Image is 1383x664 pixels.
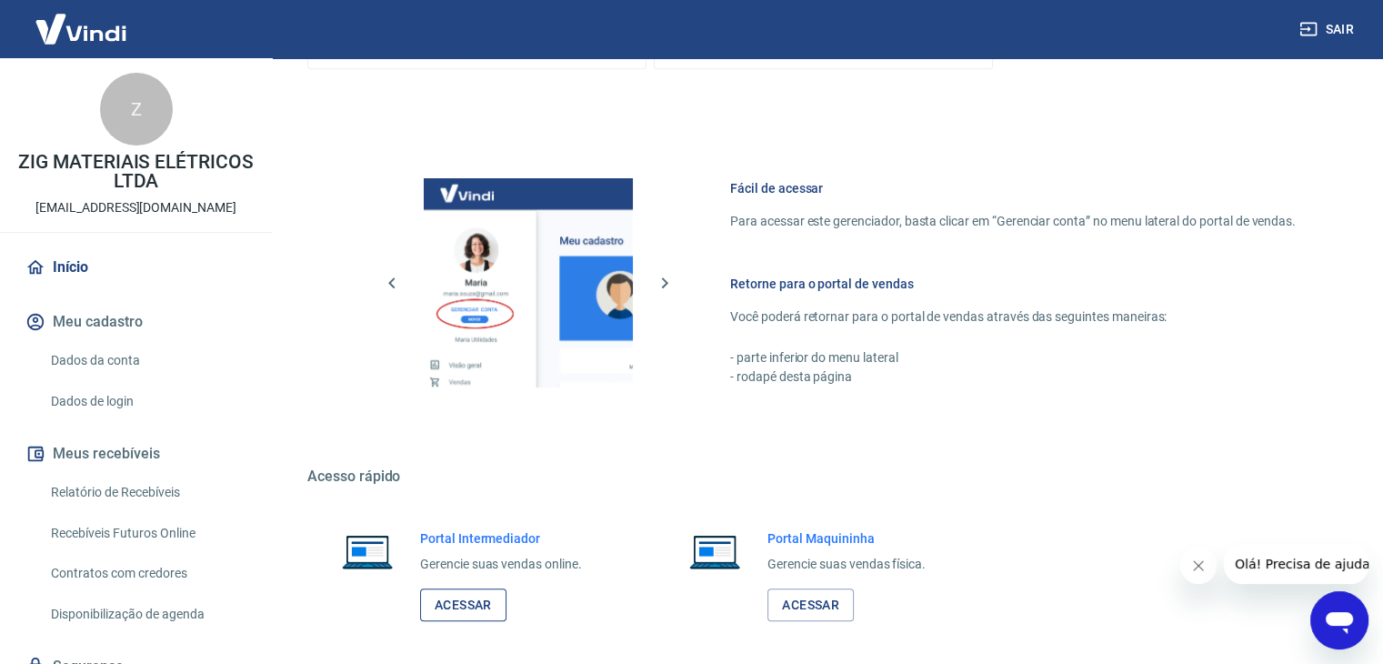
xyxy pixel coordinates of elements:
[767,529,926,548] h6: Portal Maquininha
[420,555,582,574] p: Gerencie suas vendas online.
[1224,544,1368,584] iframe: Mensagem da empresa
[22,247,250,287] a: Início
[420,529,582,548] h6: Portal Intermediador
[44,474,250,511] a: Relatório de Recebíveis
[35,198,236,217] p: [EMAIL_ADDRESS][DOMAIN_NAME]
[730,275,1296,293] h6: Retorne para o portal de vendas
[730,307,1296,327] p: Você poderá retornar para o portal de vendas através das seguintes maneiras:
[730,367,1296,387] p: - rodapé desta página
[424,178,633,387] img: Imagem da dashboard mostrando o botão de gerenciar conta na sidebar no lado esquerdo
[420,589,506,622] a: Acessar
[44,515,250,552] a: Recebíveis Futuros Online
[22,302,250,342] button: Meu cadastro
[730,179,1296,197] h6: Fácil de acessar
[676,529,753,573] img: Imagem de um notebook aberto
[307,468,1339,486] h5: Acesso rápido
[767,555,926,574] p: Gerencie suas vendas física.
[1180,548,1217,584] iframe: Fechar mensagem
[730,212,1296,231] p: Para acessar este gerenciador, basta clicar em “Gerenciar conta” no menu lateral do portal de ven...
[100,73,173,146] div: Z
[22,434,250,474] button: Meus recebíveis
[22,1,140,56] img: Vindi
[329,529,406,573] img: Imagem de um notebook aberto
[1296,13,1361,46] button: Sair
[44,596,250,633] a: Disponibilização de agenda
[730,348,1296,367] p: - parte inferior do menu lateral
[767,589,854,622] a: Acessar
[11,13,153,27] span: Olá! Precisa de ajuda?
[15,153,257,191] p: ZIG MATERIAIS ELÉTRICOS LTDA
[1310,591,1368,649] iframe: Botão para abrir a janela de mensagens
[44,555,250,592] a: Contratos com credores
[44,342,250,379] a: Dados da conta
[44,383,250,420] a: Dados de login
